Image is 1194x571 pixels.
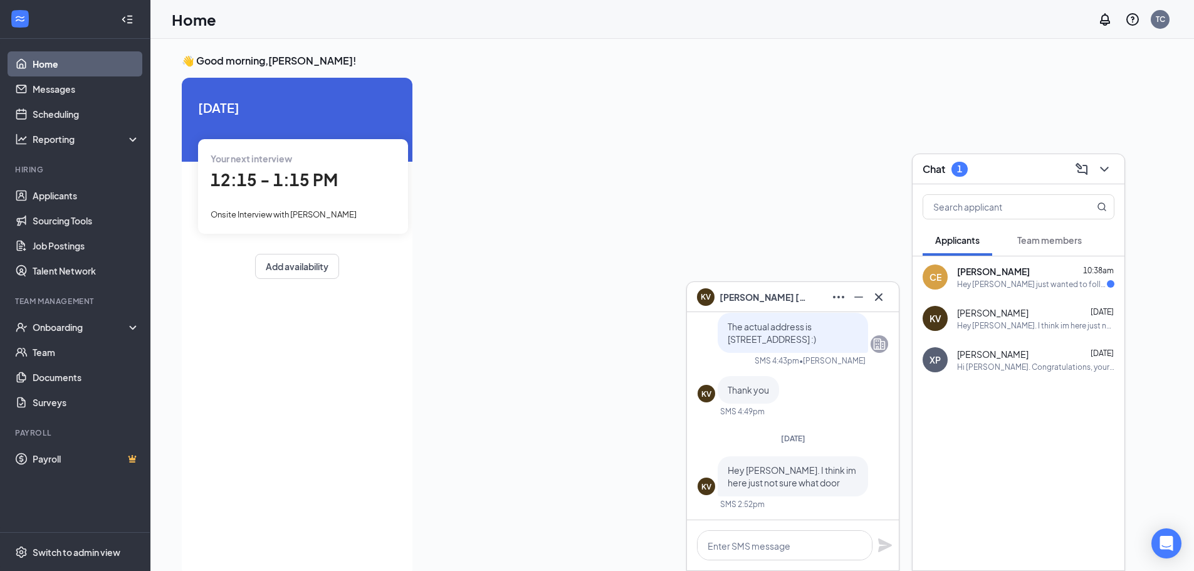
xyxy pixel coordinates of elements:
[728,321,816,345] span: The actual address is [STREET_ADDRESS] :)
[211,209,357,219] span: Onsite Interview with [PERSON_NAME]
[957,362,1114,372] div: Hi [PERSON_NAME]. Congratulations, your meeting with Disc Replay for Video Game Hardware Repair T...
[849,287,869,307] button: Minimize
[33,183,140,208] a: Applicants
[701,481,711,492] div: KV
[720,290,807,304] span: [PERSON_NAME] [PERSON_NAME]
[799,355,866,366] span: • [PERSON_NAME]
[211,169,338,190] span: 12:15 - 1:15 PM
[957,164,962,174] div: 1
[1151,528,1181,558] div: Open Intercom Messenger
[211,153,292,164] span: Your next interview
[33,102,140,127] a: Scheduling
[1074,162,1089,177] svg: ComposeMessage
[755,355,799,366] div: SMS 4:43pm
[15,321,28,333] svg: UserCheck
[15,427,137,438] div: Payroll
[935,234,980,246] span: Applicants
[15,164,137,175] div: Hiring
[871,290,886,305] svg: Cross
[1094,159,1114,179] button: ChevronDown
[1097,12,1113,27] svg: Notifications
[33,233,140,258] a: Job Postings
[33,258,140,283] a: Talent Network
[728,384,769,396] span: Thank you
[1091,307,1114,317] span: [DATE]
[831,290,846,305] svg: Ellipses
[33,76,140,102] a: Messages
[1072,159,1092,179] button: ComposeMessage
[701,389,711,399] div: KV
[930,271,941,283] div: CE
[957,279,1107,290] div: Hey [PERSON_NAME] just wanted to follow up about getting the address [DATE] and where I can find it
[720,499,765,510] div: SMS 2:52pm
[923,195,1072,219] input: Search applicant
[728,464,856,488] span: Hey [PERSON_NAME]. I think im here just not sure what door
[957,306,1029,319] span: [PERSON_NAME]
[930,312,941,325] div: KV
[930,354,941,366] div: XP
[33,390,140,415] a: Surveys
[1156,14,1165,24] div: TC
[15,296,137,306] div: Team Management
[33,365,140,390] a: Documents
[957,348,1029,360] span: [PERSON_NAME]
[781,434,805,443] span: [DATE]
[869,287,889,307] button: Cross
[15,546,28,558] svg: Settings
[33,321,129,333] div: Onboarding
[33,546,120,558] div: Switch to admin view
[1097,162,1112,177] svg: ChevronDown
[851,290,866,305] svg: Minimize
[877,538,893,553] svg: Plane
[15,133,28,145] svg: Analysis
[14,13,26,25] svg: WorkstreamLogo
[121,13,134,26] svg: Collapse
[33,340,140,365] a: Team
[172,9,216,30] h1: Home
[33,446,140,471] a: PayrollCrown
[957,265,1030,278] span: [PERSON_NAME]
[182,54,1124,68] h3: 👋 Good morning, [PERSON_NAME] !
[923,162,945,176] h3: Chat
[33,51,140,76] a: Home
[1083,266,1114,275] span: 10:38am
[255,254,339,279] button: Add availability
[1091,348,1114,358] span: [DATE]
[1097,202,1107,212] svg: MagnifyingGlass
[33,133,140,145] div: Reporting
[33,208,140,233] a: Sourcing Tools
[957,320,1114,331] div: Hey [PERSON_NAME]. I think im here just not sure what door
[1017,234,1082,246] span: Team members
[198,98,396,117] span: [DATE]
[720,406,765,417] div: SMS 4:49pm
[829,287,849,307] button: Ellipses
[1125,12,1140,27] svg: QuestionInfo
[872,337,887,352] svg: Company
